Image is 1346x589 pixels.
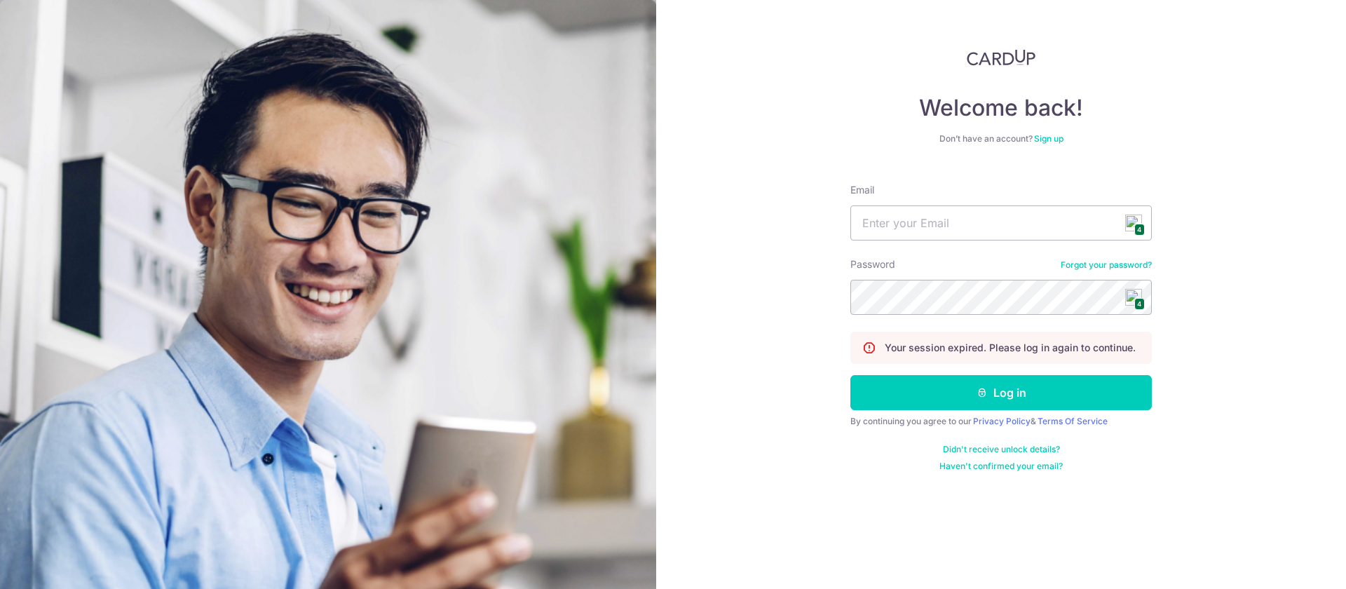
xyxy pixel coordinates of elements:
[967,49,1035,66] img: CardUp Logo
[943,444,1060,455] a: Didn't receive unlock details?
[939,461,1063,472] a: Haven't confirmed your email?
[1038,416,1108,426] a: Terms Of Service
[1134,224,1145,236] span: 4
[1134,298,1145,310] span: 4
[850,416,1152,427] div: By continuing you agree to our &
[1125,215,1142,231] img: npw-badge-icon.svg
[850,94,1152,122] h4: Welcome back!
[850,257,895,271] label: Password
[1034,133,1063,144] a: Sign up
[850,205,1152,241] input: Enter your Email
[850,183,874,197] label: Email
[885,341,1136,355] p: Your session expired. Please log in again to continue.
[850,375,1152,410] button: Log in
[1061,259,1152,271] a: Forgot your password?
[850,133,1152,144] div: Don’t have an account?
[1125,289,1142,306] img: npw-badge-icon.svg
[973,416,1031,426] a: Privacy Policy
